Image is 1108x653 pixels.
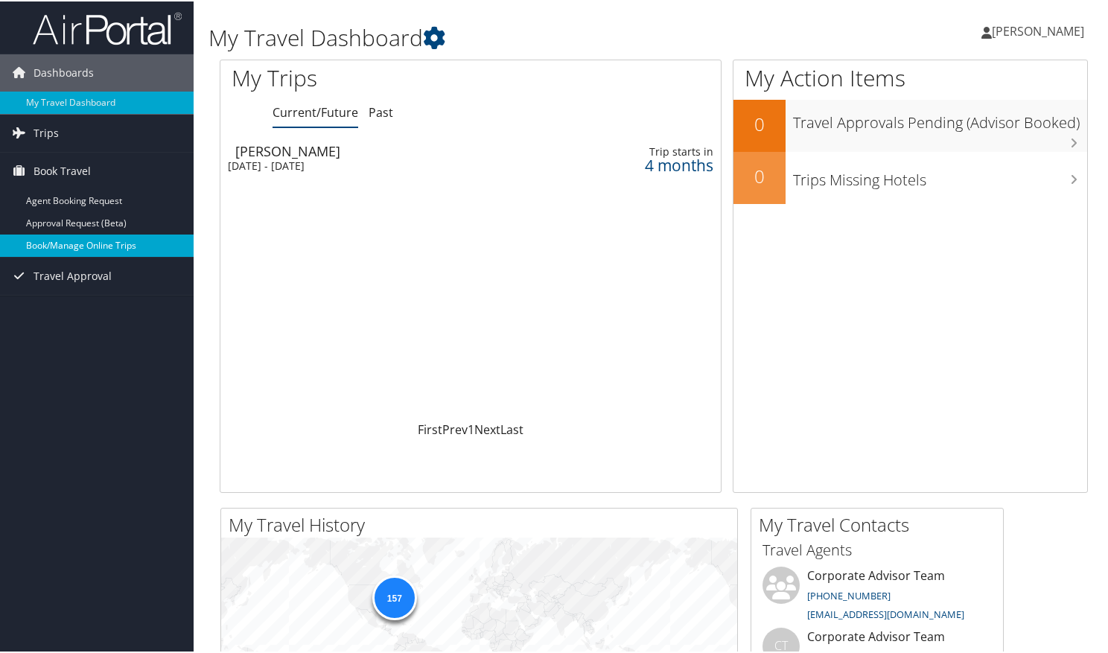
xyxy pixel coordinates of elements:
span: Travel Approval [34,256,112,293]
h3: Travel Agents [762,538,992,559]
a: [PHONE_NUMBER] [807,587,891,601]
h1: My Travel Dashboard [208,21,802,52]
a: 0Travel Approvals Pending (Advisor Booked) [733,98,1087,150]
h3: Travel Approvals Pending (Advisor Booked) [793,103,1087,132]
a: Prev [442,420,468,436]
div: 4 months [591,157,713,171]
h1: My Action Items [733,61,1087,92]
span: [PERSON_NAME] [992,22,1084,38]
a: Past [369,103,393,119]
a: Last [500,420,523,436]
span: Trips [34,113,59,150]
a: 0Trips Missing Hotels [733,150,1087,203]
a: [PERSON_NAME] [981,7,1099,52]
h1: My Trips [232,61,501,92]
img: airportal-logo.png [33,10,182,45]
li: Corporate Advisor Team [755,565,999,626]
a: 1 [468,420,474,436]
h2: My Travel History [229,511,737,536]
a: First [418,420,442,436]
div: 157 [372,574,416,619]
a: [EMAIL_ADDRESS][DOMAIN_NAME] [807,606,964,619]
a: Current/Future [273,103,358,119]
h2: 0 [733,110,786,136]
span: Book Travel [34,151,91,188]
h2: 0 [733,162,786,188]
h2: My Travel Contacts [759,511,1003,536]
span: Dashboards [34,53,94,90]
h3: Trips Missing Hotels [793,161,1087,189]
a: Next [474,420,500,436]
div: [PERSON_NAME] [235,143,542,156]
div: [DATE] - [DATE] [228,158,535,171]
div: Trip starts in [591,144,713,157]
